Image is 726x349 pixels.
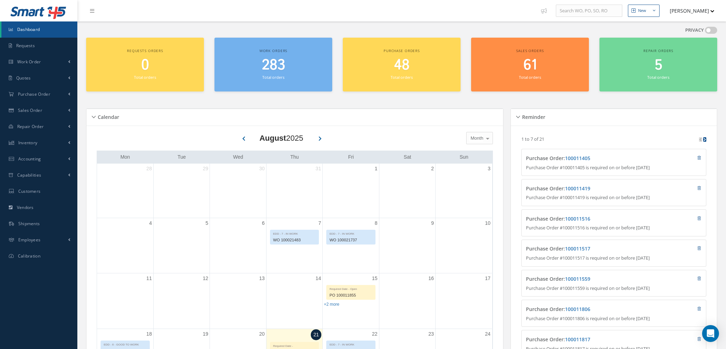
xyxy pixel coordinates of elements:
[153,164,210,218] td: July 29, 2025
[343,38,461,91] a: Purchase orders 48 Total orders
[564,155,590,161] span: :
[97,164,153,218] td: July 28, 2025
[526,246,655,252] h4: Purchase Order
[526,216,655,222] h4: Purchase Order
[564,306,590,312] span: :
[427,273,435,284] a: August 16, 2025
[655,55,662,75] span: 5
[176,153,187,161] a: Tuesday
[127,48,163,53] span: Requests orders
[101,341,149,347] div: EDD - 6 - GOOD TO WORK
[436,273,492,329] td: August 17, 2025
[526,156,655,161] h4: Purchase Order
[469,135,483,142] span: Month
[327,285,375,291] div: Required Date - Open
[565,185,590,192] a: 100011419
[258,273,266,284] a: August 13, 2025
[526,224,701,231] p: Purchase Order #100011516 is required on or before [DATE]
[258,164,266,174] a: July 30, 2025
[628,5,660,17] button: New
[323,164,379,218] td: August 1, 2025
[119,153,131,161] a: Monday
[327,341,375,347] div: EDD - 7 - IN WORK
[379,218,435,273] td: August 9, 2025
[643,48,673,53] span: Repair orders
[638,8,646,14] div: New
[266,218,322,273] td: August 7, 2025
[18,253,40,259] span: Calibration
[327,230,375,236] div: EDD - 7 - IN WORK
[261,218,266,228] a: August 6, 2025
[201,273,210,284] a: August 12, 2025
[327,291,375,299] div: PO 100011855
[210,164,266,218] td: July 30, 2025
[379,164,435,218] td: August 2, 2025
[523,55,537,75] span: 61
[259,48,287,53] span: Work orders
[314,164,323,174] a: July 31, 2025
[18,221,40,227] span: Shipments
[210,218,266,273] td: August 6, 2025
[565,336,590,343] a: 100011817
[204,218,210,228] a: August 5, 2025
[214,38,332,91] a: Work orders 283 Total orders
[564,336,590,343] span: :
[258,329,266,339] a: August 20, 2025
[526,306,655,312] h4: Purchase Order
[483,218,492,228] a: August 10, 2025
[18,156,41,162] span: Accounting
[526,285,701,292] p: Purchase Order #100011559 is required on or before [DATE]
[210,273,266,329] td: August 13, 2025
[430,164,435,174] a: August 2, 2025
[394,55,410,75] span: 48
[86,38,204,91] a: Requests orders 0 Total orders
[526,276,655,282] h4: Purchase Order
[148,218,153,228] a: August 4, 2025
[232,153,245,161] a: Wednesday
[18,140,38,146] span: Inventory
[430,218,435,228] a: August 9, 2025
[259,134,286,142] b: August
[270,230,319,236] div: EDD - 7 - IN WORK
[266,164,322,218] td: July 31, 2025
[314,273,323,284] a: August 14, 2025
[270,236,319,244] div: WO 100021483
[16,75,31,81] span: Quotes
[564,245,590,252] span: :
[564,275,590,282] span: :
[18,107,42,113] span: Sales Order
[1,21,77,38] a: Dashboard
[371,273,379,284] a: August 15, 2025
[458,153,470,161] a: Sunday
[565,306,590,312] a: 100011806
[402,153,412,161] a: Saturday
[97,218,153,273] td: August 4, 2025
[266,273,322,329] td: August 14, 2025
[145,273,153,284] a: August 11, 2025
[685,27,704,34] label: PRIVACY
[647,75,669,80] small: Total orders
[262,75,284,80] small: Total orders
[262,55,285,75] span: 283
[347,153,355,161] a: Friday
[16,43,35,49] span: Requests
[153,218,210,273] td: August 5, 2025
[565,275,590,282] a: 100011559
[317,218,322,228] a: August 7, 2025
[486,164,492,174] a: August 3, 2025
[526,164,701,171] p: Purchase Order #100011405 is required on or before [DATE]
[18,237,41,243] span: Employees
[483,273,492,284] a: August 17, 2025
[97,273,153,329] td: August 11, 2025
[516,48,544,53] span: Sales orders
[564,215,590,222] span: :
[18,188,41,194] span: Customers
[201,329,210,339] a: August 19, 2025
[564,185,590,192] span: :
[324,302,339,307] a: Show 2 more events
[556,5,622,17] input: Search WO, PO, SO, RO
[17,59,41,65] span: Work Order
[145,329,153,339] a: August 18, 2025
[145,164,153,174] a: July 28, 2025
[391,75,412,80] small: Total orders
